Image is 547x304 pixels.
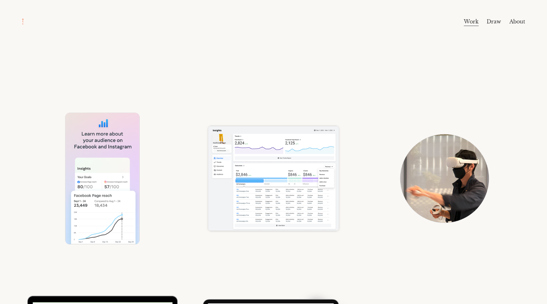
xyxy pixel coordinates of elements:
[22,18,24,25] img: Roger Zhu
[364,98,525,259] a: Meta Reality Lab 🔒
[193,98,354,259] a: Ads
[22,98,183,259] a: Insights
[509,16,525,27] a: About
[487,16,501,27] a: Draw
[464,16,479,27] a: Work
